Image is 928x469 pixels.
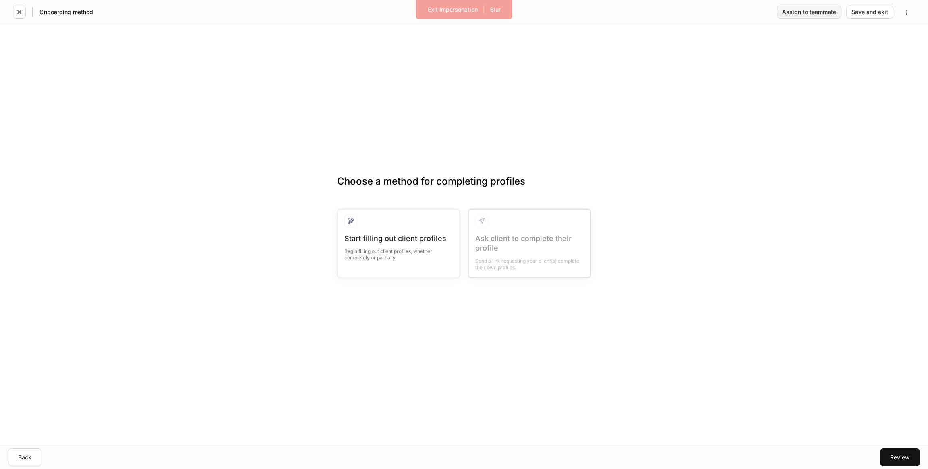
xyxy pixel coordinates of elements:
[777,6,841,19] button: Assign to teammate
[890,454,910,460] div: Review
[337,175,591,201] h3: Choose a method for completing profiles
[39,8,93,16] h5: Onboarding method
[846,6,893,19] button: Save and exit
[485,3,506,16] button: Blur
[8,448,41,466] button: Back
[490,7,501,12] div: Blur
[880,448,920,466] button: Review
[18,454,31,460] div: Back
[423,3,483,16] button: Exit Impersonation
[344,243,453,261] div: Begin filling out client profiles, whether completely or partially.
[428,7,478,12] div: Exit Impersonation
[851,9,888,15] div: Save and exit
[344,234,453,243] div: Start filling out client profiles
[782,9,836,15] div: Assign to teammate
